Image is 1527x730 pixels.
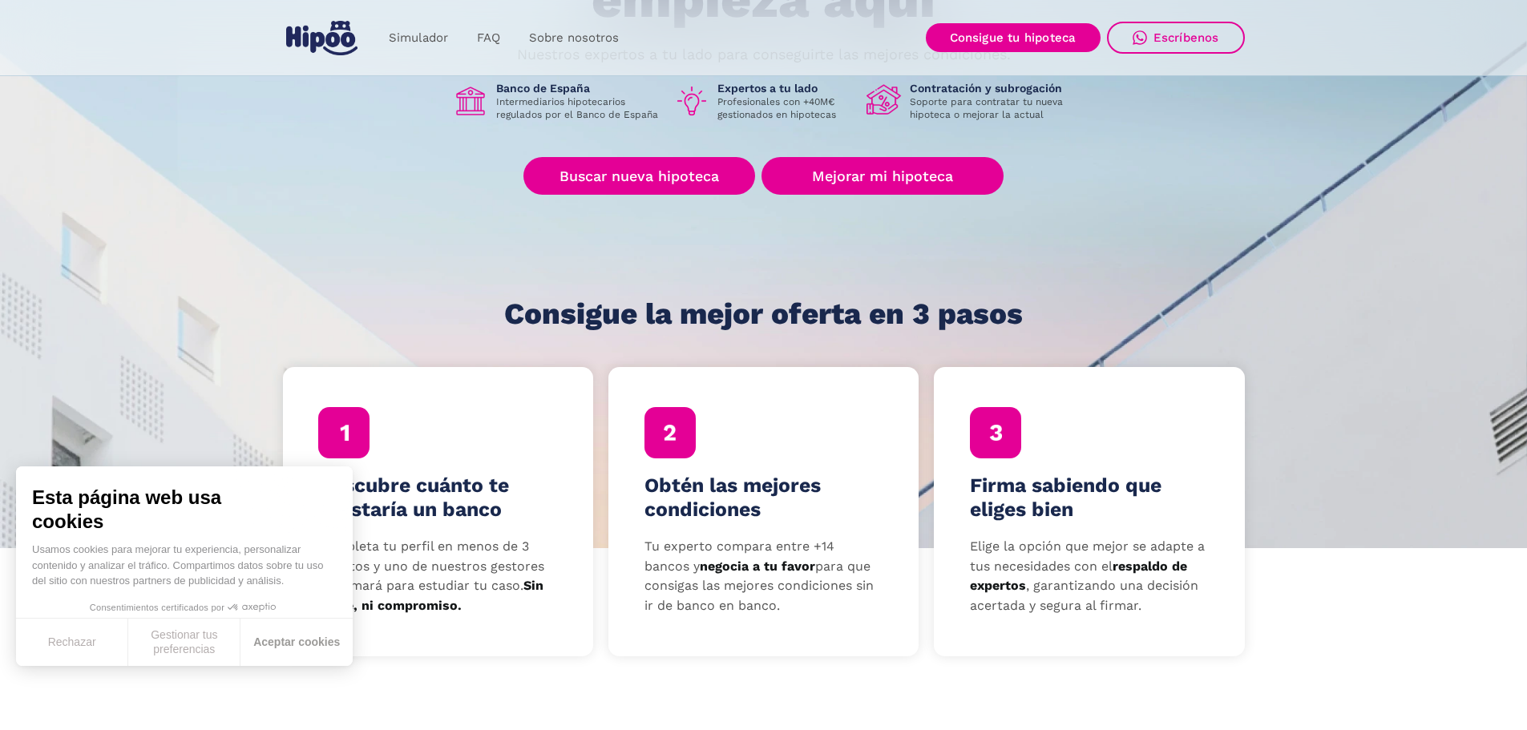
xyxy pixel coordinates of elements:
p: Intermediarios hipotecarios regulados por el Banco de España [496,95,661,121]
a: Sobre nosotros [515,22,633,54]
a: Buscar nueva hipoteca [523,157,755,195]
a: Consigue tu hipoteca [926,23,1101,52]
a: Escríbenos [1107,22,1245,54]
p: Completa tu perfil en menos de 3 minutos y uno de nuestros gestores te llamará para estudiar tu c... [318,537,557,616]
a: FAQ [463,22,515,54]
strong: Sin coste, ni compromiso. [318,578,543,613]
h1: Contratación y subrogación [910,81,1075,95]
p: Profesionales con +40M€ gestionados en hipotecas [717,95,854,121]
a: Simulador [374,22,463,54]
strong: negocia a tu favor [700,559,815,574]
a: Mejorar mi hipoteca [761,157,1003,195]
h1: Banco de España [496,81,661,95]
p: Tu experto compara entre +14 bancos y para que consigas las mejores condiciones sin ir de banco e... [644,537,883,616]
p: Elige la opción que mejor se adapte a tus necesidades con el , garantizando una decisión acertada... [970,537,1209,616]
h4: Firma sabiendo que eliges bien [970,474,1209,522]
h1: Expertos a tu lado [717,81,854,95]
div: Escríbenos [1153,30,1219,45]
a: home [283,14,362,62]
p: Soporte para contratar tu nueva hipoteca o mejorar la actual [910,95,1075,121]
h1: Consigue la mejor oferta en 3 pasos [504,298,1023,330]
h4: Obtén las mejores condiciones [644,474,883,522]
h4: Descubre cuánto te prestaría un banco [318,474,557,522]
